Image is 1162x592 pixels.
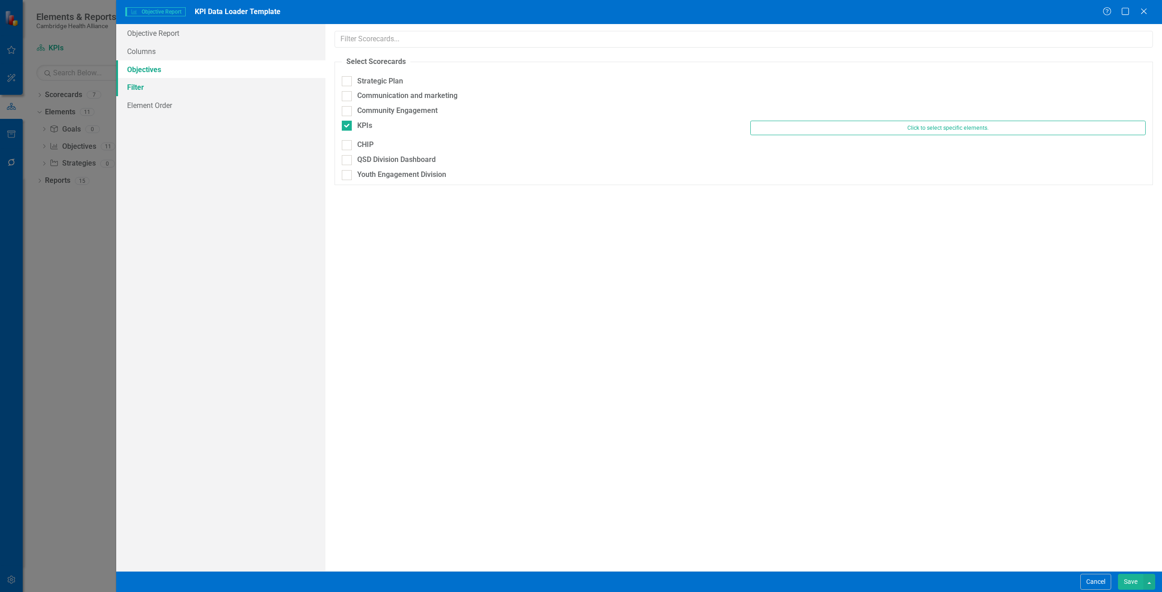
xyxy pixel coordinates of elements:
[357,121,372,131] div: KPIs
[357,76,403,87] div: Strategic Plan
[195,7,281,16] span: KPI Data Loader Template
[1118,574,1143,590] button: Save
[116,96,325,114] a: Element Order
[335,31,1153,48] input: Filter Scorecards...
[357,91,458,101] div: Communication and marketing
[116,24,325,42] a: Objective Report
[1080,574,1111,590] button: Cancel
[342,57,410,67] legend: Select Scorecards
[750,121,1146,135] button: Click to select specific elements.
[357,106,438,116] div: Community Engagement
[357,140,374,150] div: CHIP
[125,7,186,16] span: Objective Report
[116,42,325,60] a: Columns
[116,60,325,78] a: Objectives
[116,78,325,96] a: Filter
[357,155,436,165] div: QSD Division Dashboard
[357,170,446,180] div: Youth Engagement Division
